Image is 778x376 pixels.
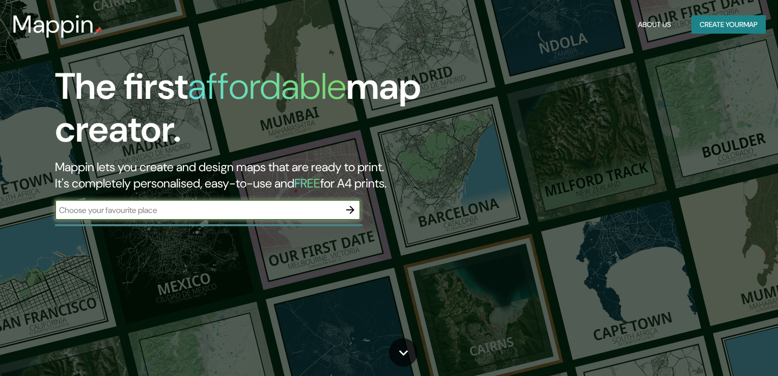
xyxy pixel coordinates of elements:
input: Choose your favourite place [55,204,340,216]
button: Create yourmap [691,15,766,34]
button: About Us [634,15,675,34]
h5: FREE [294,175,320,191]
h1: The first map creator. [55,65,444,159]
h2: Mappin lets you create and design maps that are ready to print. It's completely personalised, eas... [55,159,444,192]
img: mappin-pin [94,26,102,35]
h1: affordable [188,63,346,110]
h3: Mappin [12,10,94,39]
